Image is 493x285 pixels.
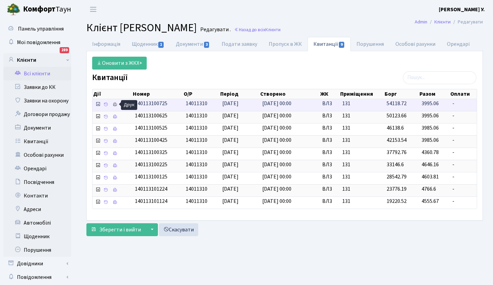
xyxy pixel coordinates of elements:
b: [PERSON_NAME] У. [439,6,485,13]
span: 131 [342,136,382,144]
span: 140113100425 [135,136,167,144]
div: 289 [60,47,69,53]
span: 131 [342,161,382,169]
a: Клієнти [3,53,71,67]
button: Зберегти і вийти [86,223,145,236]
span: 140113100725 [135,100,167,107]
a: Квитанції [308,37,351,51]
a: Інформація [86,37,126,51]
a: Оновити з ЖКХ+ [92,57,147,70]
a: Назад до всіхКлієнти [234,26,281,33]
span: 50123.66 [387,112,407,119]
span: 140113100625 [135,112,167,119]
span: ВЛ3 [322,112,337,120]
span: ВЛ3 [322,161,337,169]
span: - [452,136,474,144]
a: [PERSON_NAME] У. [439,5,485,14]
span: 140113101224 [135,185,167,193]
a: Пропуск в ЖК [263,37,308,51]
span: 19220.52 [387,197,407,205]
span: 33146.6 [387,161,404,168]
span: [DATE] 00:00 [262,161,291,168]
span: 3995.06 [422,100,439,107]
span: 14011310 [186,124,207,132]
a: Клієнти [434,18,451,25]
span: 131 [342,173,382,181]
a: Повідомлення [3,270,71,284]
span: 131 [342,112,382,120]
span: ВЛ3 [322,173,337,181]
span: [DATE] 00:00 [262,173,291,180]
span: 14011310 [186,112,207,119]
label: Квитанції [92,73,128,83]
a: Панель управління [3,22,71,36]
a: Орендарі [441,37,475,51]
span: 131 [342,100,382,108]
span: - [452,173,474,181]
span: [DATE] [222,112,239,119]
small: Редагувати . [199,26,231,33]
span: - [452,185,474,193]
span: 131 [342,124,382,132]
span: [DATE] 00:00 [262,112,291,119]
th: Оплати [450,89,477,99]
span: ВЛ3 [322,197,337,205]
a: Скасувати [159,223,198,236]
a: Документи [3,121,71,135]
a: Договори продажу [3,108,71,121]
span: 3985.06 [422,136,439,144]
span: - [452,100,474,108]
span: ВЛ3 [322,136,337,144]
span: [DATE] [222,100,239,107]
span: [DATE] 00:00 [262,100,291,107]
a: Особові рахунки [3,148,71,162]
th: ЖК [320,89,340,99]
span: [DATE] 00:00 [262,197,291,205]
a: Щоденник [3,230,71,243]
span: - [452,149,474,156]
span: [DATE] [222,149,239,156]
a: Документи [170,37,215,51]
a: Квитанції [3,135,71,148]
span: Таун [23,4,71,15]
span: 14011310 [186,197,207,205]
b: Комфорт [23,4,56,15]
a: Заявки до КК [3,80,71,94]
a: Автомобілі [3,216,71,230]
span: 131 [342,149,382,156]
span: [DATE] 00:00 [262,136,291,144]
span: 14011310 [186,173,207,180]
span: 4766.6 [422,185,436,193]
span: 46138.6 [387,124,404,132]
span: 14011310 [186,100,207,107]
span: 28542.79 [387,173,407,180]
span: 3 [204,42,209,48]
a: Посвідчення [3,175,71,189]
span: 140113100325 [135,149,167,156]
span: 3985.06 [422,124,439,132]
span: ВЛ3 [322,100,337,108]
span: 9 [339,42,344,48]
a: Довідники [3,257,71,270]
span: 14011310 [186,161,207,168]
th: О/Р [183,89,220,99]
span: 140113100525 [135,124,167,132]
span: [DATE] 00:00 [262,149,291,156]
a: Admin [415,18,427,25]
span: [DATE] [222,197,239,205]
span: 54118.72 [387,100,407,107]
a: Мої повідомлення289 [3,36,71,49]
th: Номер [132,89,183,99]
span: 140113100225 [135,161,167,168]
span: Панель управління [18,25,64,33]
span: [DATE] [222,185,239,193]
th: Дії [93,89,132,99]
a: Щоденник [126,37,170,51]
span: 4603.81 [422,173,439,180]
span: 14011310 [186,185,207,193]
span: Клієнти [265,26,281,33]
span: - [452,124,474,132]
span: 131 [342,197,382,205]
span: [DATE] [222,173,239,180]
th: Період [220,89,260,99]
